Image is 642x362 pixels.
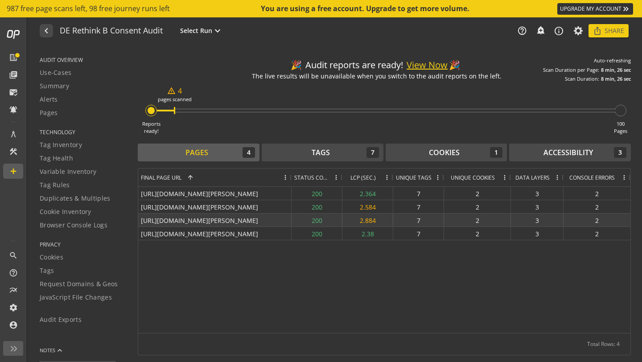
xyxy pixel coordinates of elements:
div: [URL][DOMAIN_NAME][PERSON_NAME] [138,187,292,200]
a: UPGRADE MY ACCOUNT [557,3,633,15]
div: 2 [564,214,630,226]
div: 200 [292,227,342,240]
div: 8 min, 26 sec [601,66,631,74]
span: LCP (SEC.) [350,174,376,181]
span: Alerts [40,95,58,104]
mat-icon: mark_email_read [9,88,18,97]
span: Console Errors [569,174,615,181]
div: 2 [444,227,511,240]
mat-icon: keyboard_double_arrow_right [621,4,630,13]
span: Unique Cookies [451,174,495,181]
mat-icon: warning_amber [167,86,176,95]
span: Cookies [40,253,63,262]
span: Tag Rules [40,181,70,189]
div: 100 Pages [614,120,627,134]
span: Use-Cases [40,68,72,77]
div: Scan Duration: [565,75,599,82]
span: Tag Health [40,154,73,163]
div: 7 [393,227,444,240]
div: Accessibility [543,148,593,158]
mat-icon: add_alert [536,25,545,34]
mat-icon: settings [9,303,18,312]
span: TECHNOLOGY [40,128,127,136]
mat-icon: search [9,251,18,260]
span: Audit Exports [40,315,82,324]
div: Tags [312,148,330,158]
div: Scan Duration per Page: [543,66,599,74]
div: 3 [511,200,564,213]
div: The live results will be unavailable when you switch to the audit reports on the left. [252,72,502,81]
span: Share [605,23,624,39]
div: 7 [393,214,444,226]
div: 2 [564,187,630,200]
span: Summary [40,82,69,90]
div: 7 [366,147,379,158]
mat-icon: help_outline [9,268,18,277]
div: [URL][DOMAIN_NAME][PERSON_NAME] [138,200,292,213]
div: 1 [490,147,502,158]
span: Tag Inventory [40,140,82,149]
mat-icon: construction [9,147,18,156]
span: 987 free page scans left, 98 free journey runs left [7,4,170,14]
mat-icon: list_alt [9,53,18,62]
button: View Now [407,59,448,72]
span: Browser Console Logs [40,221,107,230]
div: 2.884 [342,214,393,226]
div: Audit reports are ready! [291,59,462,72]
div: 2 [564,200,630,213]
mat-icon: navigate_before [41,25,50,36]
span: Select Run [180,26,212,35]
div: You are using a free account. Upgrade to get more volume. [261,4,470,14]
div: 7 [393,187,444,200]
div: 3 [511,187,564,200]
div: 3 [614,147,626,158]
mat-icon: ios_share [593,26,602,35]
div: 2.584 [342,200,393,213]
div: [URL][DOMAIN_NAME][PERSON_NAME] [138,214,292,226]
span: Request Domains & Geos [40,280,118,288]
button: Pages4 [138,144,259,161]
mat-icon: info_outline [554,26,564,36]
mat-icon: account_circle [9,321,18,329]
div: 2 [564,227,630,240]
mat-icon: architecture [9,130,18,139]
div: 2.38 [342,227,393,240]
button: NOTES [40,340,64,361]
div: 200 [292,187,342,200]
div: Total Rows: 4 [587,333,620,355]
div: pages scanned [158,96,192,103]
div: 2.364 [342,187,393,200]
button: Select Run [178,25,225,37]
button: Cookies1 [386,144,507,161]
mat-icon: library_books [9,70,18,79]
div: 2 [444,214,511,226]
span: Final Page URL [141,174,181,181]
span: PRIVACY [40,241,127,248]
div: 4 [243,147,255,158]
mat-icon: notifications_active [9,105,18,114]
span: AUDIT OVERVIEW [40,56,127,64]
div: 3 [511,227,564,240]
div: 7 [393,200,444,213]
div: 🎉 [449,59,460,72]
span: Pages [40,108,58,117]
button: Tags7 [262,144,383,161]
div: 3 [511,214,564,226]
mat-icon: help_outline [517,26,527,36]
button: Accessibility3 [509,144,631,161]
span: Data Layers [515,174,550,181]
div: 🎉 [291,59,302,72]
div: Cookies [429,148,460,158]
mat-icon: multiline_chart [9,286,18,295]
div: 2 [444,187,511,200]
div: 2 [444,200,511,213]
div: Auto-refreshing [594,57,631,64]
mat-icon: add [9,167,18,176]
span: Duplicates & Multiples [40,194,111,203]
div: 8 min, 26 sec [601,75,631,82]
button: Share [588,24,629,37]
h1: DE Rethink B Consent Audit [60,26,163,36]
div: [URL][DOMAIN_NAME][PERSON_NAME] [138,227,292,240]
mat-icon: keyboard_arrow_up [55,346,64,355]
div: 4 [167,86,182,96]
